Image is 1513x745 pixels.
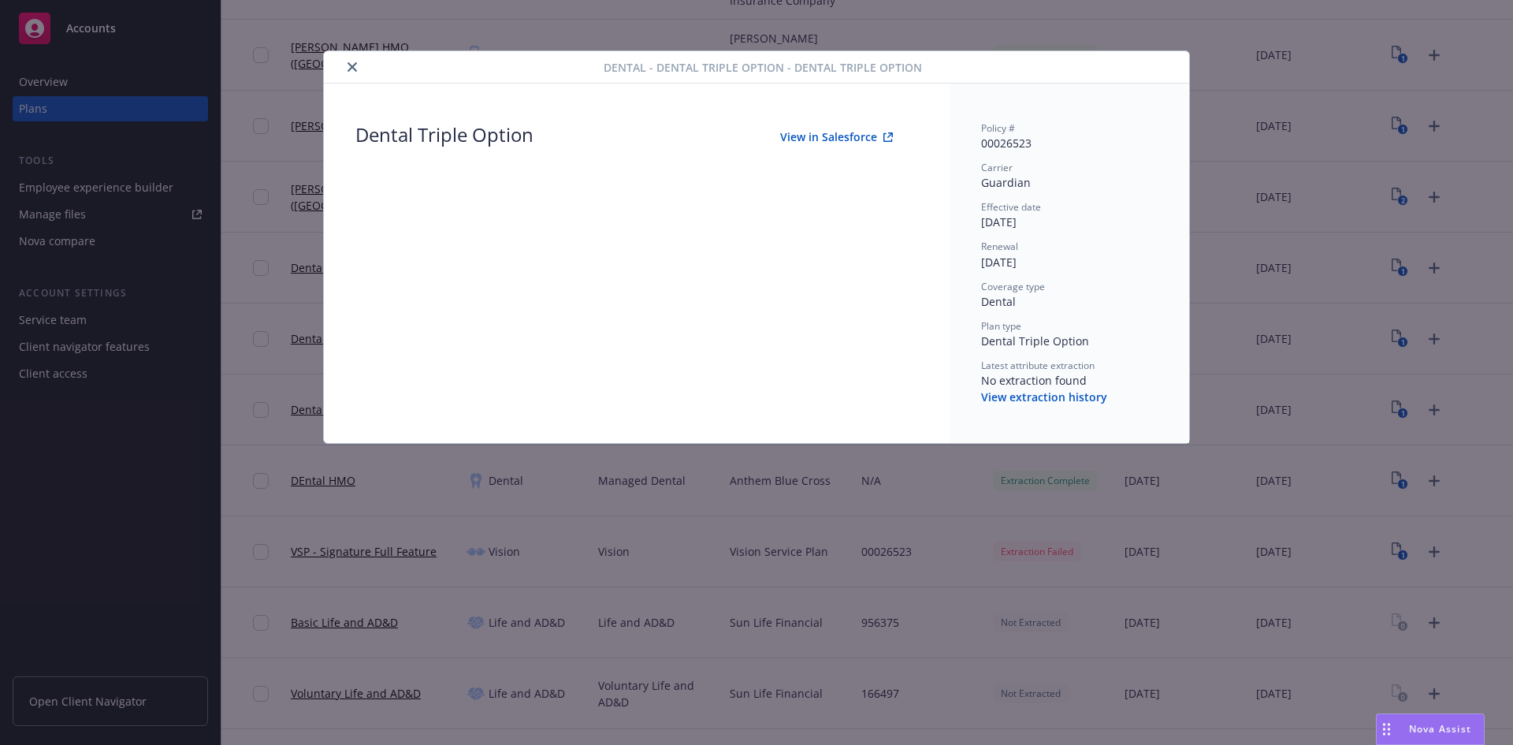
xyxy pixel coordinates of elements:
[1409,722,1471,736] span: Nova Assist
[755,121,918,153] button: View in Salesforce
[981,254,1158,270] div: [DATE]
[981,293,1158,310] div: Dental
[981,214,1158,230] div: [DATE]
[981,359,1095,372] span: Latest attribute extraction
[981,319,1021,333] span: Plan type
[355,121,533,153] div: Dental Triple Option
[981,389,1107,405] button: View extraction history
[981,121,1015,135] span: Policy #
[981,372,1158,389] div: No extraction found
[981,333,1158,349] div: Dental Triple Option
[1376,713,1485,745] button: Nova Assist
[343,58,362,76] button: close
[604,59,922,76] span: Dental - Dental Triple Option - Dental Triple Option
[981,135,1158,151] div: 00026523
[981,174,1158,191] div: Guardian
[981,240,1018,253] span: Renewal
[981,161,1013,174] span: Carrier
[981,200,1041,214] span: Effective date
[981,280,1045,293] span: Coverage type
[1377,714,1396,744] div: Drag to move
